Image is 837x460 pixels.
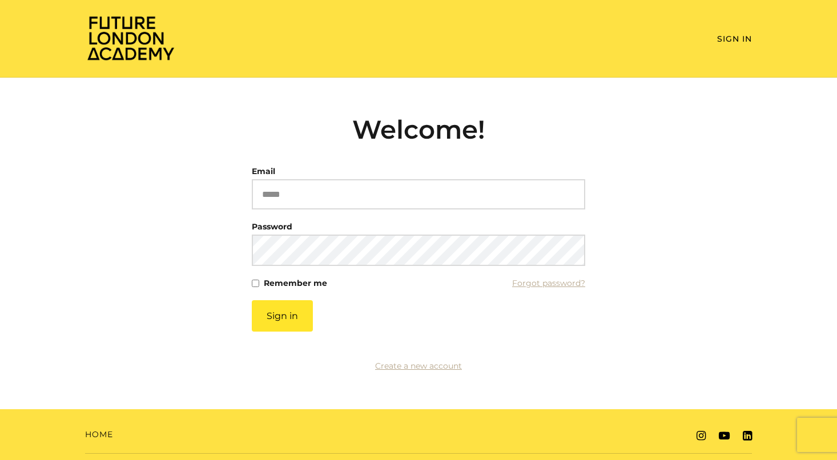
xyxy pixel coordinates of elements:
[85,15,176,61] img: Home Page
[264,275,327,291] label: Remember me
[252,114,585,145] h2: Welcome!
[252,219,292,235] label: Password
[85,429,113,441] a: Home
[375,361,462,371] a: Create a new account
[512,275,585,291] a: Forgot password?
[717,34,752,44] a: Sign In
[252,163,275,179] label: Email
[252,300,313,332] button: Sign in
